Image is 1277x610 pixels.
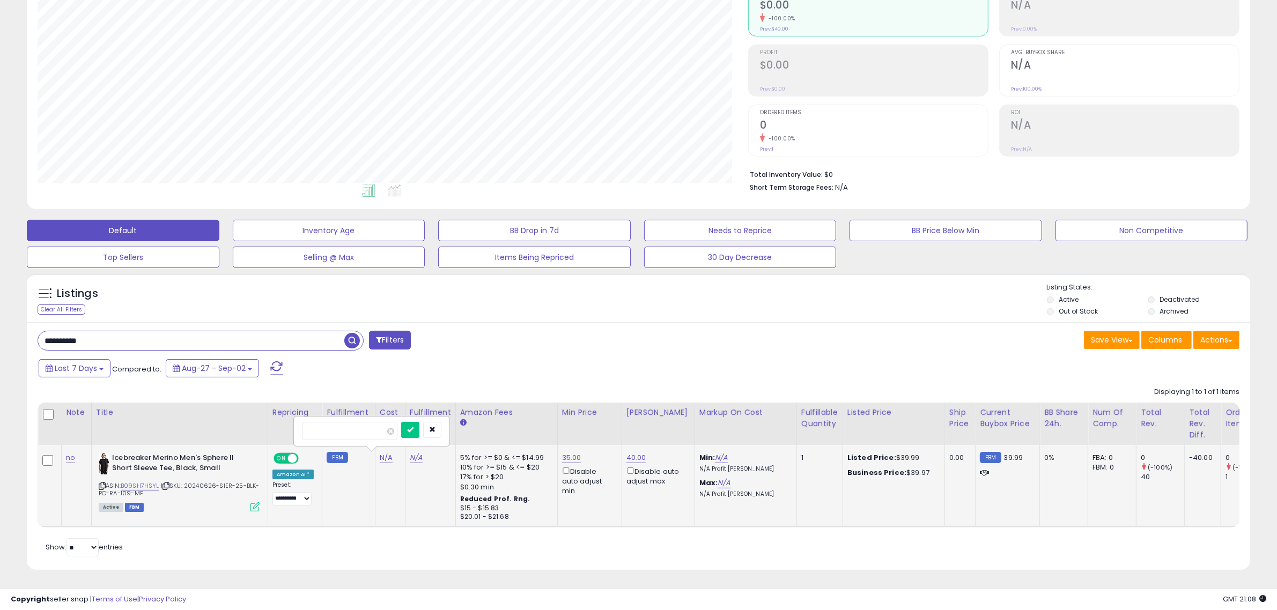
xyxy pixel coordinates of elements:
[233,247,425,268] button: Selling @ Max
[460,407,553,418] div: Amazon Fees
[27,220,219,241] button: Default
[46,542,123,552] span: Show: entries
[11,594,50,604] strong: Copyright
[1141,472,1184,482] div: 40
[835,182,848,192] span: N/A
[760,50,988,56] span: Profit
[438,247,631,268] button: Items Being Repriced
[626,452,646,463] a: 40.00
[699,465,788,473] p: N/A Profit [PERSON_NAME]
[1148,334,1182,345] span: Columns
[1011,119,1239,133] h2: N/A
[27,247,219,268] button: Top Sellers
[1226,453,1269,463] div: 0
[39,359,110,377] button: Last 7 Days
[1084,331,1140,349] button: Save View
[121,481,159,490] a: B09SH7HSYL
[1093,407,1132,429] div: Num of Comp.
[99,453,260,510] div: ASIN:
[562,452,581,463] a: 35.00
[139,594,186,604] a: Privacy Policy
[1011,146,1032,152] small: Prev: N/A
[1044,453,1080,463] div: 0%
[1226,472,1269,482] div: 1
[182,363,246,374] span: Aug-27 - Sep-02
[980,452,1001,463] small: FBM
[847,453,936,463] div: $39.99
[1189,407,1216,441] div: Total Rev. Diff.
[750,183,833,192] b: Short Term Storage Fees:
[980,407,1035,429] div: Current Buybox Price
[801,453,835,463] div: 1
[562,407,617,418] div: Min Price
[850,220,1042,241] button: BB Price Below Min
[275,454,288,463] span: ON
[1011,110,1239,116] span: ROI
[699,490,788,498] p: N/A Profit [PERSON_NAME]
[1141,407,1180,429] div: Total Rev.
[1093,453,1128,463] div: FBA: 0
[460,418,467,428] small: Amazon Fees.
[765,14,795,23] small: -100.00%
[1141,453,1184,463] div: 0
[750,170,823,179] b: Total Inventory Value:
[562,465,614,496] div: Disable auto adjust min
[460,453,549,463] div: 5% for >= $0 & <= $14.99
[715,452,728,463] a: N/A
[1193,331,1239,349] button: Actions
[1011,26,1037,32] small: Prev: 0.00%
[272,407,318,418] div: Repricing
[699,452,715,463] b: Min:
[1223,594,1266,604] span: 2025-09-10 21:08 GMT
[760,146,773,152] small: Prev: 1
[460,504,549,513] div: $15 - $15.83
[460,472,549,482] div: 17% for > $20
[626,407,690,418] div: [PERSON_NAME]
[1148,463,1172,472] small: (-100%)
[99,453,109,474] img: 31XVCgFBhlL._SL40_.jpg
[760,119,988,133] h2: 0
[765,135,795,143] small: -100.00%
[233,220,425,241] button: Inventory Age
[760,26,788,32] small: Prev: $40.00
[66,452,75,463] a: no
[847,407,940,418] div: Listed Price
[801,407,838,429] div: Fulfillable Quantity
[112,453,242,475] b: Icebreaker Merino Men's Sphere II Short Sleeve Tee, Black, Small
[760,59,988,73] h2: $0.00
[695,403,796,445] th: The percentage added to the cost of goods (COGS) that forms the calculator for Min & Max prices.
[99,481,260,497] span: | SKU: 20240626-SIER-25-BLK-PC-RA-109-MF
[369,331,411,349] button: Filters
[644,247,837,268] button: 30 Day Decrease
[847,467,906,478] b: Business Price:
[750,167,1231,180] li: $0
[96,407,263,418] div: Title
[718,478,730,488] a: N/A
[438,220,631,241] button: BB Drop in 7d
[1154,387,1239,397] div: Displaying 1 to 1 of 1 items
[57,286,98,301] h5: Listings
[949,407,971,429] div: Ship Price
[1011,59,1239,73] h2: N/A
[847,452,896,463] b: Listed Price:
[38,304,85,315] div: Clear All Filters
[1011,50,1239,56] span: Avg. Buybox Share
[760,86,785,92] small: Prev: $0.00
[1093,463,1128,472] div: FBM: 0
[699,407,792,418] div: Markup on Cost
[1189,453,1213,463] div: -40.00
[1232,463,1257,472] small: (-100%)
[1004,452,1023,463] span: 39.99
[1226,407,1265,429] div: Ordered Items
[760,110,988,116] span: Ordered Items
[1011,86,1042,92] small: Prev: 100.00%
[55,363,97,374] span: Last 7 Days
[847,468,936,478] div: $39.97
[460,482,549,492] div: $0.30 min
[327,452,348,463] small: FBM
[626,465,687,486] div: Disable auto adjust max
[1059,295,1079,304] label: Active
[380,407,401,418] div: Cost
[125,503,144,512] span: FBM
[380,452,393,463] a: N/A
